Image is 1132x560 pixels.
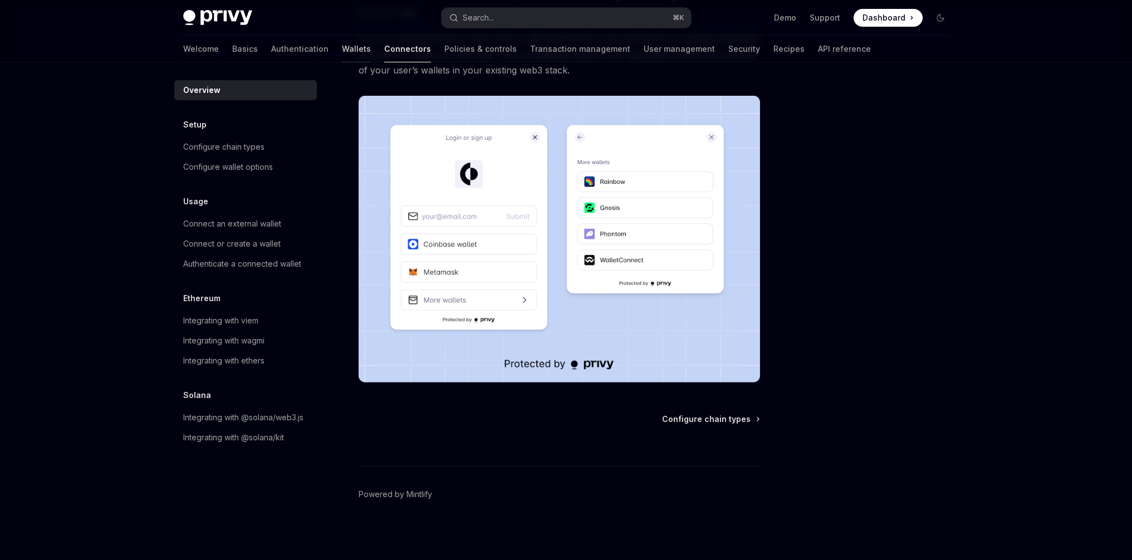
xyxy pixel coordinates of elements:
a: Policies & controls [444,36,517,62]
a: Dashboard [854,9,923,27]
a: Configure chain types [662,414,759,425]
div: Connect an external wallet [183,217,281,230]
a: Security [728,36,760,62]
a: Transaction management [530,36,630,62]
div: Integrating with @solana/web3.js [183,411,303,424]
a: Support [810,12,840,23]
a: Integrating with viem [174,311,317,331]
a: Basics [232,36,258,62]
button: Toggle dark mode [932,9,949,27]
h5: Usage [183,195,208,208]
a: Demo [774,12,796,23]
h5: Ethereum [183,292,220,305]
div: Configure chain types [183,140,264,154]
a: Welcome [183,36,219,62]
div: Search... [463,11,494,24]
img: dark logo [183,10,252,26]
h5: Solana [183,389,211,402]
div: Configure wallet options [183,160,273,174]
a: Configure chain types [174,137,317,157]
a: API reference [818,36,871,62]
a: Connectors [384,36,431,62]
div: Overview [183,83,220,97]
a: Authenticate a connected wallet [174,254,317,274]
div: Connect or create a wallet [183,237,281,250]
span: Configure chain types [662,414,751,425]
span: Dashboard [863,12,905,23]
div: Integrating with ethers [183,354,264,367]
a: User management [644,36,715,62]
button: Search...⌘K [442,8,691,28]
a: Integrating with ethers [174,351,317,371]
a: Wallets [342,36,371,62]
div: Authenticate a connected wallet [183,257,301,271]
img: Connectors3 [359,96,760,382]
div: Integrating with wagmi [183,334,264,347]
a: Connect or create a wallet [174,234,317,254]
div: Integrating with @solana/kit [183,431,284,444]
span: ⌘ K [673,13,684,22]
h5: Setup [183,118,207,131]
a: Connect an external wallet [174,214,317,234]
a: Powered by Mintlify [359,489,432,500]
a: Recipes [773,36,805,62]
a: Overview [174,80,317,100]
a: Configure wallet options [174,157,317,177]
a: Integrating with @solana/web3.js [174,407,317,428]
a: Integrating with wagmi [174,331,317,351]
a: Authentication [271,36,329,62]
a: Integrating with @solana/kit [174,428,317,448]
div: Integrating with viem [183,314,258,327]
